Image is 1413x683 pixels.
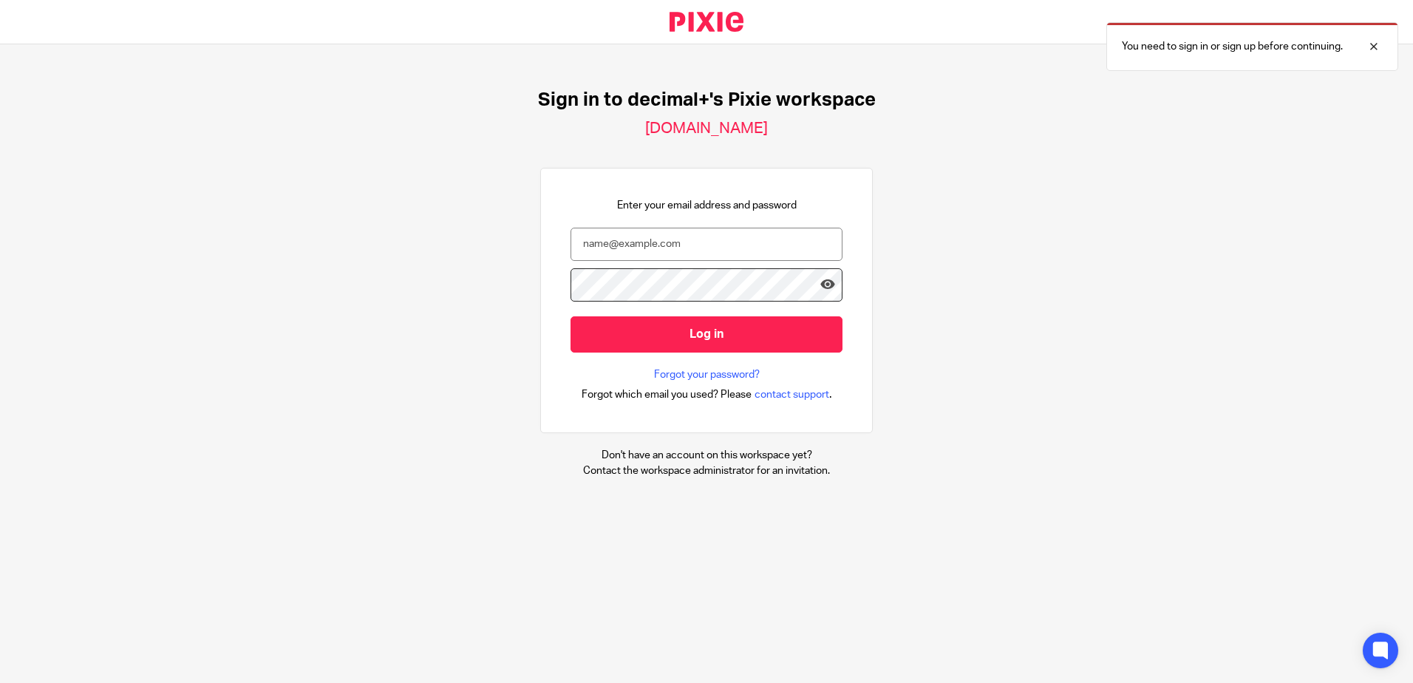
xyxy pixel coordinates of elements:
input: name@example.com [571,228,842,261]
span: contact support [755,387,829,402]
p: Enter your email address and password [617,198,797,213]
a: Forgot your password? [654,367,760,382]
input: Log in [571,316,842,353]
span: Forgot which email you used? Please [582,387,752,402]
p: You need to sign in or sign up before continuing. [1122,39,1343,54]
h1: Sign in to decimal+'s Pixie workspace [538,89,876,112]
h2: [DOMAIN_NAME] [645,119,768,138]
p: Don't have an account on this workspace yet? [583,448,830,463]
p: Contact the workspace administrator for an invitation. [583,463,830,478]
div: . [582,386,832,403]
